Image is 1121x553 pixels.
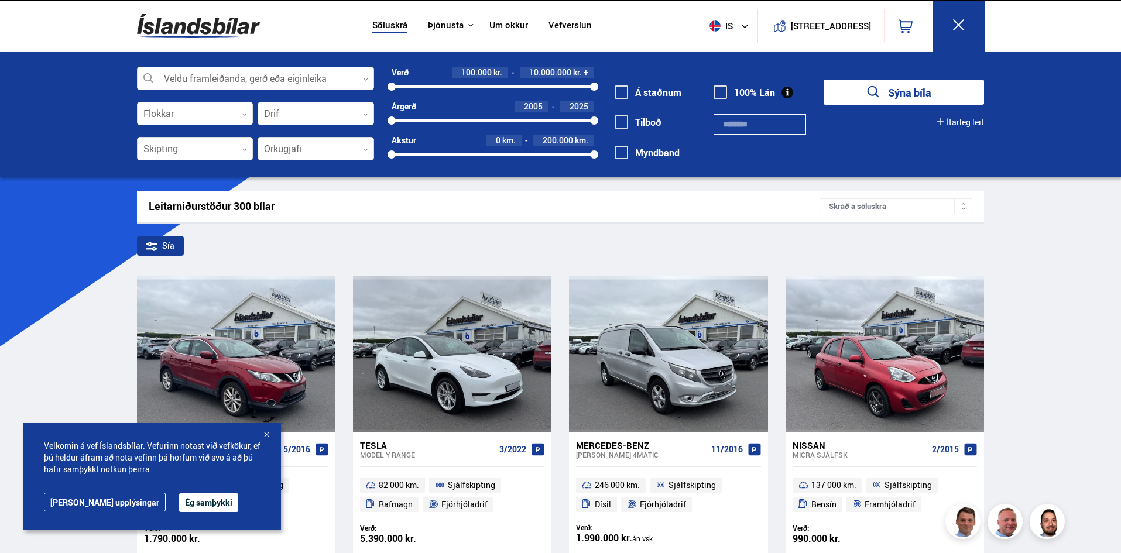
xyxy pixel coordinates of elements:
span: Sjálfskipting [448,478,495,492]
a: [STREET_ADDRESS] [764,9,877,43]
span: 11/2016 [711,445,743,454]
span: 246 000 km. [595,478,640,492]
img: G0Ugv5HjCgRt.svg [137,7,260,45]
span: 137 000 km. [811,478,856,492]
div: Nissan [793,440,927,451]
div: 1.790.000 kr. [144,534,236,544]
span: 82 000 km. [379,478,419,492]
div: Verð: [793,524,885,533]
div: Árgerð [392,102,416,111]
span: kr. [493,68,502,77]
label: Myndband [615,147,680,158]
img: svg+xml;base64,PHN2ZyB4bWxucz0iaHR0cDovL3d3dy53My5vcmcvMjAwMC9zdmciIHdpZHRoPSI1MTIiIGhlaWdodD0iNT... [709,20,721,32]
div: Skráð á söluskrá [820,198,972,214]
div: 990.000 kr. [793,534,885,544]
span: Velkomin á vef Íslandsbílar. Vefurinn notast við vefkökur, ef þú heldur áfram að nota vefinn þá h... [44,440,260,475]
label: Á staðnum [615,87,681,98]
span: + [584,68,588,77]
div: Micra SJÁLFSK [793,451,927,459]
a: Söluskrá [372,20,407,32]
span: Bensín [811,497,837,511]
span: án vsk. [632,534,654,543]
button: [STREET_ADDRESS] [796,21,867,31]
span: km. [502,136,516,145]
div: Verð [392,68,409,77]
span: km. [575,136,588,145]
span: is [705,20,734,32]
div: 1.990.000 kr. [576,533,669,544]
div: Leitarniðurstöður 300 bílar [149,200,820,212]
span: 200.000 [543,135,573,146]
div: Tesla [360,440,495,451]
div: Verð: [360,524,452,533]
span: 10.000.000 [529,67,571,78]
button: is [705,9,757,43]
div: Akstur [392,136,416,145]
div: Model Y RANGE [360,451,495,459]
span: Sjálfskipting [669,478,716,492]
label: 100% Lán [714,87,775,98]
img: FbJEzSuNWCJXmdc-.webp [947,506,982,541]
span: 5/2016 [283,445,310,454]
span: Rafmagn [379,497,413,511]
button: Sýna bíla [824,80,984,105]
div: [PERSON_NAME] 4MATIC [576,451,706,459]
div: Sía [137,236,184,256]
div: Mercedes-Benz [576,440,706,451]
button: Ég samþykki [179,493,238,512]
span: 2025 [570,101,588,112]
img: siFngHWaQ9KaOqBr.png [989,506,1024,541]
span: 2005 [524,101,543,112]
button: Þjónusta [428,20,464,31]
a: [PERSON_NAME] upplýsingar [44,493,166,511]
a: Um okkur [489,20,528,32]
span: 3/2022 [499,445,526,454]
a: Vefverslun [548,20,592,32]
button: Ítarleg leit [937,118,984,127]
span: 2/2015 [932,445,959,454]
span: Fjórhjóladrif [640,497,686,511]
span: Dísil [595,497,611,511]
img: nhp88E3Fdnt1Opn2.png [1031,506,1067,541]
span: Sjálfskipting [885,478,932,492]
div: 5.390.000 kr. [360,534,452,544]
div: Verð: [576,523,669,532]
span: Framhjóladrif [865,497,916,511]
label: Tilboð [615,117,661,128]
span: Fjórhjóladrif [441,497,488,511]
span: 0 [496,135,500,146]
span: kr. [573,68,582,77]
span: 100.000 [461,67,492,78]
